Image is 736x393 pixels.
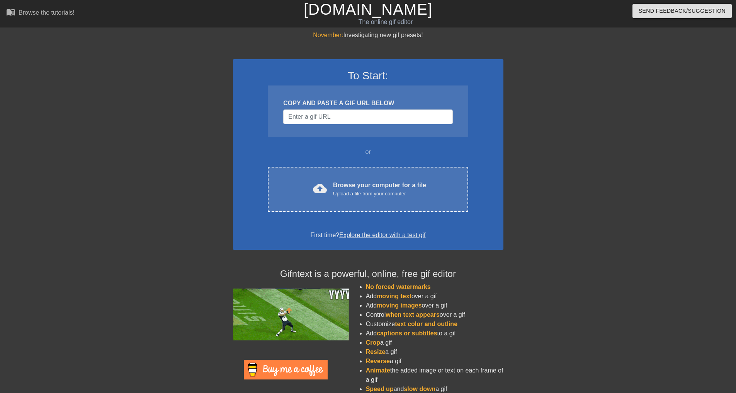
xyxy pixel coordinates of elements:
[6,7,75,19] a: Browse the tutorials!
[386,311,440,318] span: when text appears
[639,6,726,16] span: Send Feedback/Suggestion
[253,147,483,157] div: or
[366,339,380,346] span: Crop
[366,329,503,338] li: Add to a gif
[283,99,452,108] div: COPY AND PASTE A GIF URL BELOW
[339,232,425,238] a: Explore the editor with a test gif
[243,231,493,240] div: First time?
[366,310,503,320] li: Control over a gif
[395,321,457,327] span: text color and outline
[304,1,432,18] a: [DOMAIN_NAME]
[243,69,493,82] h3: To Start:
[233,289,349,340] img: football_small.gif
[19,9,75,16] div: Browse the tutorials!
[366,357,503,366] li: a gif
[249,17,522,27] div: The online gif editor
[366,367,390,374] span: Animate
[366,301,503,310] li: Add over a gif
[283,109,452,124] input: Username
[366,347,503,357] li: a gif
[366,292,503,301] li: Add over a gif
[333,190,426,198] div: Upload a file from your computer
[366,366,503,384] li: the added image or text on each frame of a gif
[377,293,411,299] span: moving text
[313,181,327,195] span: cloud_upload
[632,4,732,18] button: Send Feedback/Suggestion
[377,330,437,337] span: captions or subtitles
[233,268,503,280] h4: Gifntext is a powerful, online, free gif editor
[333,181,426,198] div: Browse your computer for a file
[366,386,394,392] span: Speed up
[366,284,431,290] span: No forced watermarks
[313,32,343,38] span: November:
[366,349,386,355] span: Resize
[6,7,15,17] span: menu_book
[233,31,503,40] div: Investigating new gif presets!
[366,320,503,329] li: Customize
[366,338,503,347] li: a gif
[377,302,422,309] span: moving images
[404,386,435,392] span: slow down
[366,358,390,364] span: Reverse
[244,360,328,379] img: Buy Me A Coffee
